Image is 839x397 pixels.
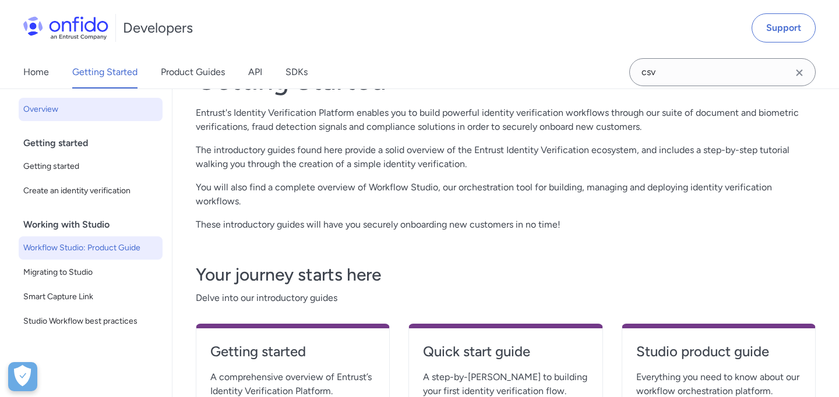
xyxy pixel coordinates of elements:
h4: Getting started [210,342,375,361]
span: Create an identity verification [23,184,158,198]
input: Onfido search input field [629,58,816,86]
a: Getting started [210,342,375,370]
a: SDKs [285,56,308,88]
div: Working with Studio [23,213,167,236]
span: Overview [23,102,158,116]
a: Smart Capture Link [19,285,163,309]
a: Support [752,13,816,42]
p: These introductory guides will have you securely onboarding new customers in no time! [196,218,816,232]
span: Delve into our introductory guides [196,291,816,305]
p: The introductory guides found here provide a solid overview of the Entrust Identity Verification ... [196,143,816,171]
img: Onfido Logo [23,16,108,40]
a: Migrating to Studio [19,261,163,284]
h1: Developers [123,19,193,37]
h4: Studio product guide [636,342,801,361]
span: Studio Workflow best practices [23,314,158,328]
span: Getting started [23,159,158,173]
a: Home [23,56,49,88]
a: Workflow Studio: Product Guide [19,236,163,260]
a: Studio Workflow best practices [19,310,163,333]
button: Open Preferences [8,362,37,391]
a: API [248,56,262,88]
svg: Clear search field button [792,66,806,80]
a: Create an identity verification [19,179,163,203]
p: You will also find a complete overview of Workflow Studio, our orchestration tool for building, m... [196,180,816,208]
span: Workflow Studio: Product Guide [23,241,158,255]
p: Entrust's Identity Verification Platform enables you to build powerful identity verification work... [196,106,816,134]
span: Smart Capture Link [23,290,158,304]
h3: Your journey starts here [196,263,816,286]
h4: Quick start guide [423,342,588,361]
a: Studio product guide [636,342,801,370]
a: Product Guides [161,56,225,88]
div: Getting started [23,132,167,155]
a: Getting Started [72,56,138,88]
a: Quick start guide [423,342,588,370]
span: Migrating to Studio [23,265,158,279]
a: Overview [19,98,163,121]
a: Getting started [19,155,163,178]
div: Cookie Preferences [8,362,37,391]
